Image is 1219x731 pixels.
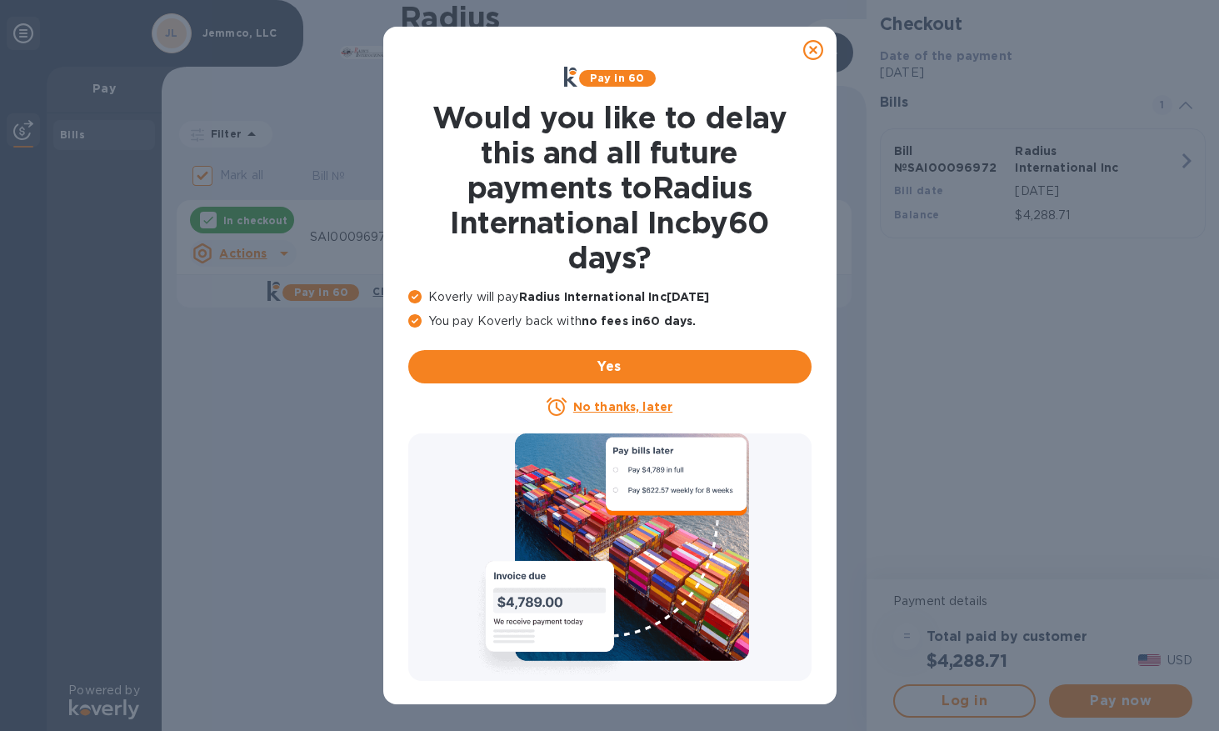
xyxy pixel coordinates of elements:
[408,100,812,275] h1: Would you like to delay this and all future payments to Radius International Inc by 60 days ?
[590,72,644,84] b: Pay in 60
[408,313,812,330] p: You pay Koverly back with
[422,357,798,377] span: Yes
[573,400,672,413] u: No thanks, later
[408,350,812,383] button: Yes
[408,288,812,306] p: Koverly will pay
[582,314,696,328] b: no fees in 60 days .
[519,290,710,303] b: Radius International Inc [DATE]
